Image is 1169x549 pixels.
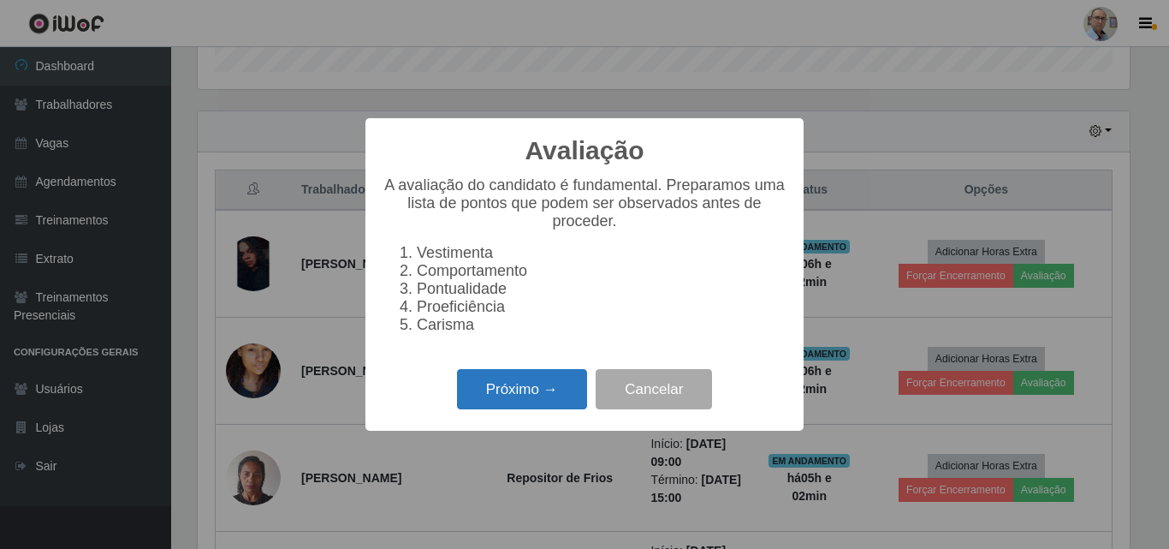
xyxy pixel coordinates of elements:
[417,298,786,316] li: Proeficiência
[417,280,786,298] li: Pontualidade
[417,244,786,262] li: Vestimenta
[417,316,786,334] li: Carisma
[596,369,712,409] button: Cancelar
[525,135,644,166] h2: Avaliação
[383,176,786,230] p: A avaliação do candidato é fundamental. Preparamos uma lista de pontos que podem ser observados a...
[417,262,786,280] li: Comportamento
[457,369,587,409] button: Próximo →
